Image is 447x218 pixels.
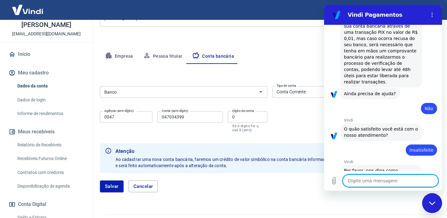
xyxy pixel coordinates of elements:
label: Tipo de conta [277,83,296,88]
b: Atenção [115,148,435,155]
img: Vindi [7,0,48,19]
button: Empresa [100,49,138,64]
a: Início [7,47,85,61]
iframe: Botão para abrir a janela de mensagens, conversa em andamento [422,193,442,213]
a: Disponibilização de agenda [15,180,85,193]
iframe: Janela de mensagens [324,5,442,191]
button: Cancelar [129,180,158,192]
p: [EMAIL_ADDRESS][DOMAIN_NAME] [12,31,81,37]
button: Pessoa titular [138,49,187,64]
a: Recebíveis Futuros Online [15,152,85,165]
p: [PERSON_NAME] [21,22,71,28]
button: Conta Digital [7,198,85,211]
p: Se o dígito for x, use 0 (zero) [232,124,263,132]
button: Meu cadastro [7,66,85,80]
label: Agência (sem dígito) [104,109,134,113]
a: Dados da conta [15,80,85,92]
label: Conta (sem dígito) [162,109,188,113]
button: Abrir [256,87,265,96]
a: Informe de rendimentos [15,107,85,120]
label: Dígito da conta [232,109,254,113]
a: Contratos com credores [15,166,85,179]
a: Dados de login [15,94,85,106]
button: Sair [417,4,440,16]
button: Conta bancária [187,49,239,64]
a: Relatório de Recebíveis [15,139,85,151]
button: Meus recebíveis [7,125,85,139]
span: Ao cadastrar uma nova conta bancária, faremos um crédito de valor simbólico na conta bancária inf... [115,157,434,168]
button: Salvar [100,180,124,192]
